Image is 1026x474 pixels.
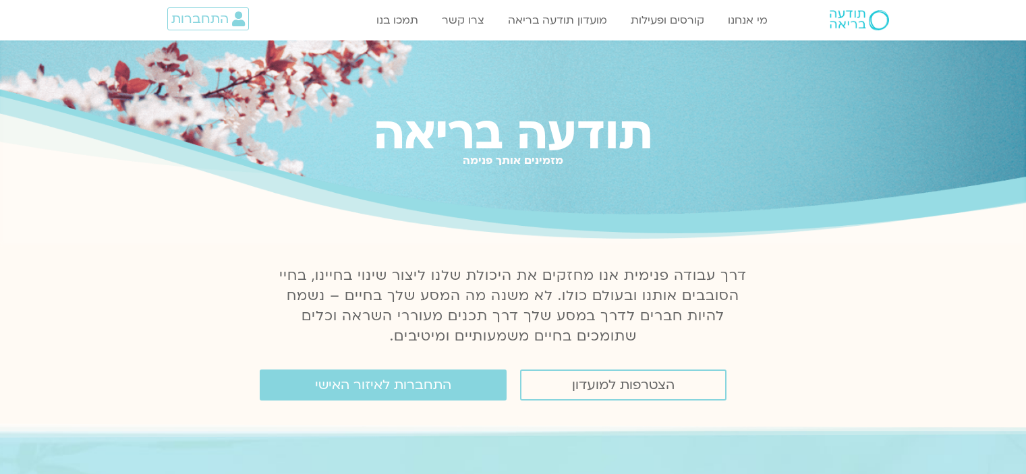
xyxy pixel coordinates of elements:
a: מועדון תודעה בריאה [501,7,614,33]
a: קורסים ופעילות [624,7,711,33]
img: תודעה בריאה [830,10,889,30]
span: התחברות [171,11,229,26]
a: מי אנחנו [721,7,774,33]
a: התחברות [167,7,249,30]
a: הצטרפות למועדון [520,369,726,401]
a: תמכו בנו [370,7,425,33]
span: הצטרפות למועדון [572,378,675,392]
p: דרך עבודה פנימית אנו מחזקים את היכולת שלנו ליצור שינוי בחיינו, בחיי הסובבים אותנו ובעולם כולו. לא... [272,266,755,347]
a: התחברות לאיזור האישי [260,369,507,401]
span: התחברות לאיזור האישי [315,378,451,392]
a: צרו קשר [435,7,491,33]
